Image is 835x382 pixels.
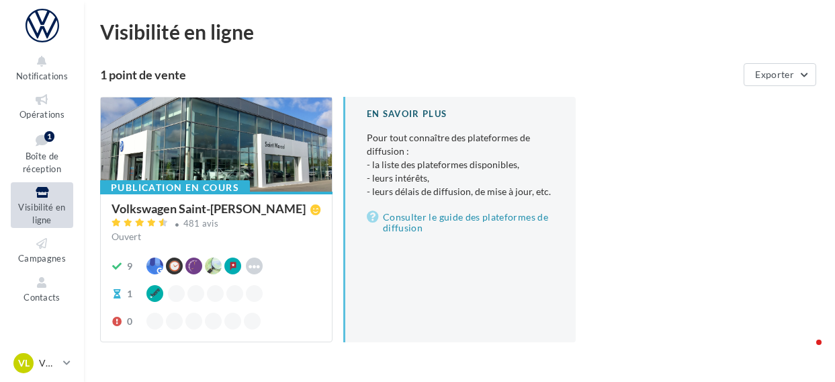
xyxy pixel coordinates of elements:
span: Notifications [16,71,68,81]
a: VL VW LAON [11,350,73,376]
span: Campagnes [18,253,66,264]
span: Opérations [19,109,64,120]
div: Publication en cours [100,180,250,195]
div: 1 point de vente [100,69,738,81]
button: Exporter [744,63,816,86]
li: - la liste des plateformes disponibles, [367,158,554,171]
a: Opérations [11,89,73,122]
span: Boîte de réception [23,151,61,174]
span: Contacts [24,292,60,303]
div: 481 avis [183,219,219,228]
p: Pour tout connaître des plateformes de diffusion : [367,131,554,198]
div: 0 [127,315,132,328]
a: Médiathèque [11,311,73,344]
span: Visibilité en ligne [18,202,65,225]
span: VL [18,356,30,370]
div: En savoir plus [367,108,554,120]
a: Contacts [11,272,73,305]
a: 481 avis [112,217,321,233]
iframe: Intercom live chat [789,336,822,369]
div: Visibilité en ligne [100,22,819,42]
span: Exporter [755,69,794,80]
a: Boîte de réception1 [11,128,73,178]
li: - leurs intérêts, [367,171,554,185]
div: Volkswagen Saint-[PERSON_NAME] [112,202,306,215]
p: VW LAON [39,356,58,370]
span: Ouvert [112,231,141,242]
div: 1 [127,287,132,301]
div: 1 [44,131,54,142]
a: Campagnes [11,233,73,266]
a: Visibilité en ligne [11,182,73,228]
button: Notifications [11,51,73,84]
li: - leurs délais de diffusion, de mise à jour, etc. [367,185,554,198]
div: 9 [127,260,132,273]
a: Consulter le guide des plateformes de diffusion [367,209,554,236]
